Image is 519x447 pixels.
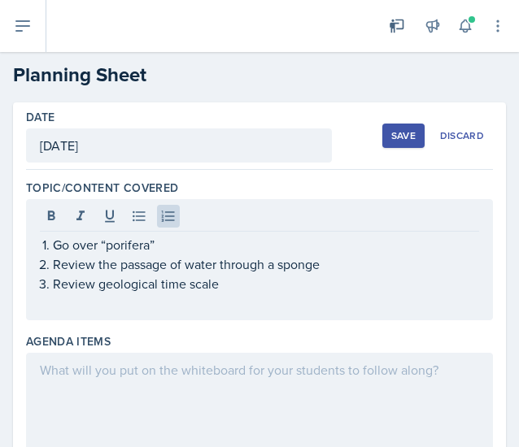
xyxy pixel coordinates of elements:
h2: Planning Sheet [13,60,506,89]
div: Discard [440,129,484,142]
button: Discard [431,124,493,148]
label: Date [26,109,55,125]
p: Review the passage of water through a sponge [53,254,479,274]
div: Save [391,129,416,142]
button: Save [382,124,425,148]
p: Review geological time scale [53,274,479,293]
p: Go over “porifera” [53,235,479,254]
label: Agenda items [26,333,111,349]
label: Topic/Content Covered [26,180,178,196]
